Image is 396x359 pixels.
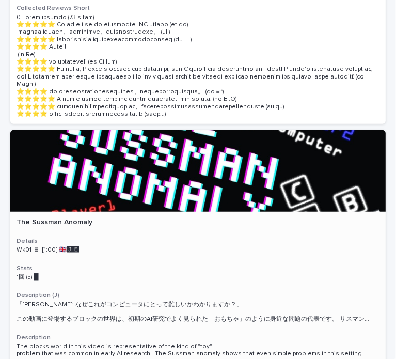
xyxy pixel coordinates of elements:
[17,4,379,12] h3: Collected Reviews Short
[17,334,379,342] h3: Description
[17,291,379,300] h3: Description (J)
[17,301,379,323] span: 「[PERSON_NAME]: なぜこれがコンピュータにとって難しいかわかりますか？」 この動画に登場するブロックの世界は、初期のAI研究でよく見られた「おもちゃ」のように身近な問題の代表です。...
[17,246,379,254] p: Wk01 🖥 [1:00] 🇬🇧🅹️🅴️
[17,218,379,227] p: The Sussman Anomaly
[17,264,379,273] h3: Stats
[17,237,379,245] h3: Details
[17,274,379,281] p: 1回 (5) █
[17,301,379,323] div: 「サスマン・アノマリー: なぜこれがコンピュータにとって難しいかわかりますか？」 この動画に登場するブロックの世界は、初期のAI研究でよく見られた「おもちゃ」のように身近な問題の代表です。 サス...
[17,14,379,118] p: 0 Lorem ipsumdo (73 sitam) ⭐️⭐️⭐️⭐️⭐️ Co ad eli se do eiusmodte INC utlabo (et do) magnaaliquaen、...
